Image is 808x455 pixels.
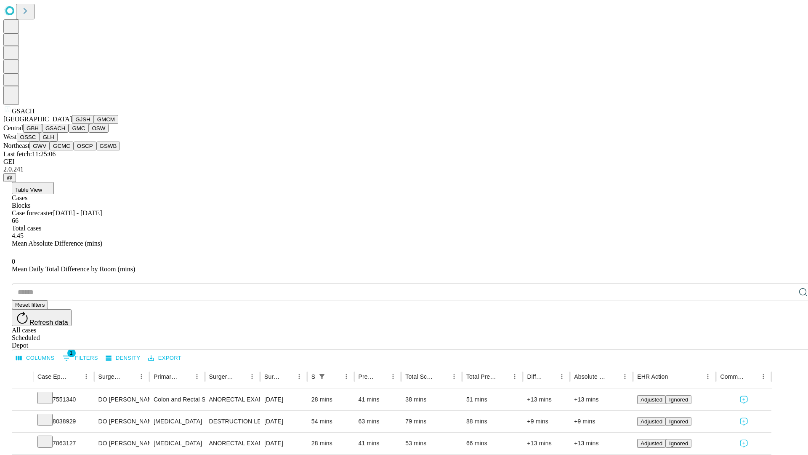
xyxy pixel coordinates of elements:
button: Select columns [14,352,57,365]
span: Case forecaster [12,209,53,217]
button: Sort [69,371,80,383]
div: DESTRUCTION LESION ANUS SIMPLE EXCISION [209,411,256,432]
div: DO [PERSON_NAME] Do [98,411,145,432]
button: Menu [448,371,460,383]
span: [GEOGRAPHIC_DATA] [3,115,72,123]
div: Case Epic Id [37,373,68,380]
div: 2.0.241 [3,166,805,173]
div: DO [PERSON_NAME] Do [98,389,145,410]
button: Sort [179,371,191,383]
button: Refresh data [12,309,72,326]
div: 54 mins [311,411,350,432]
div: 28 mins [311,389,350,410]
div: 7551340 [37,389,90,410]
span: Reset filters [15,302,45,308]
button: Sort [497,371,509,383]
span: GSACH [12,107,35,115]
span: West [3,133,17,140]
div: [DATE] [264,389,303,410]
span: Refresh data [29,319,68,326]
div: Primary Service [154,373,178,380]
div: +13 mins [527,389,566,410]
span: Mean Absolute Difference (mins) [12,240,102,247]
span: Adjusted [641,418,662,425]
span: Table View [15,187,42,193]
button: Menu [293,371,305,383]
div: +9 mins [574,411,629,432]
div: +13 mins [527,433,566,454]
div: Total Predicted Duration [466,373,497,380]
span: 4.45 [12,232,24,239]
span: Ignored [669,396,688,403]
button: GSWB [96,142,120,150]
div: [DATE] [264,433,303,454]
button: Menu [340,371,352,383]
button: Sort [746,371,757,383]
button: Menu [702,371,714,383]
div: Predicted In Room Duration [359,373,375,380]
button: GCMC [50,142,74,150]
button: Sort [282,371,293,383]
button: Sort [124,371,136,383]
div: +9 mins [527,411,566,432]
span: @ [7,174,13,181]
span: Last fetch: 11:25:06 [3,150,56,158]
button: OSSC [17,133,40,142]
button: Menu [619,371,631,383]
span: 0 [12,258,15,265]
span: Central [3,124,23,131]
div: 88 mins [466,411,519,432]
button: GJSH [72,115,94,124]
span: 66 [12,217,19,224]
button: GSACH [42,124,69,133]
span: Adjusted [641,396,662,403]
button: Sort [234,371,246,383]
button: GWV [29,142,50,150]
button: Export [146,352,183,365]
span: Ignored [669,440,688,447]
button: Sort [607,371,619,383]
div: Comments [720,373,744,380]
button: Density [104,352,143,365]
span: Ignored [669,418,688,425]
button: Show filters [60,351,100,365]
div: 41 mins [359,389,397,410]
div: Surgery Name [209,373,234,380]
div: [MEDICAL_DATA] [154,411,200,432]
button: OSCP [74,142,96,150]
button: Sort [544,371,556,383]
span: [DATE] - [DATE] [53,209,102,217]
div: 79 mins [405,411,458,432]
div: 7863127 [37,433,90,454]
div: 38 mins [405,389,458,410]
button: Adjusted [637,417,666,426]
button: Reset filters [12,300,48,309]
button: Table View [12,182,54,194]
button: Menu [556,371,568,383]
button: Sort [375,371,387,383]
span: Mean Daily Total Difference by Room (mins) [12,265,135,273]
div: 53 mins [405,433,458,454]
div: [DATE] [264,411,303,432]
button: Adjusted [637,439,666,448]
div: Absolute Difference [574,373,606,380]
button: @ [3,173,16,182]
div: Difference [527,373,543,380]
button: Menu [191,371,203,383]
span: Northeast [3,142,29,149]
button: Menu [757,371,769,383]
div: Scheduled In Room Duration [311,373,315,380]
button: Ignored [666,395,691,404]
button: Sort [329,371,340,383]
button: GMC [69,124,88,133]
div: +13 mins [574,389,629,410]
span: Total cases [12,225,41,232]
div: 1 active filter [316,371,328,383]
div: DO [PERSON_NAME] Do [98,433,145,454]
div: [MEDICAL_DATA] [154,433,200,454]
div: 41 mins [359,433,397,454]
div: Surgery Date [264,373,281,380]
div: Surgeon Name [98,373,123,380]
div: 28 mins [311,433,350,454]
button: Menu [246,371,258,383]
